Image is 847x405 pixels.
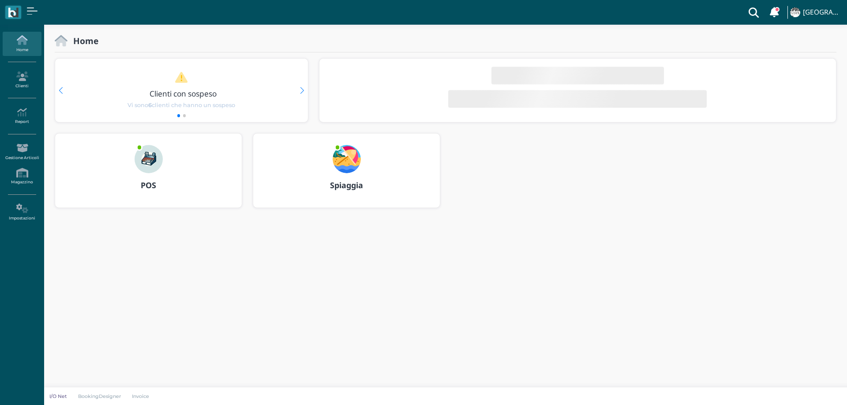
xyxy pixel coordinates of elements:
a: Home [3,32,41,56]
img: ... [333,145,361,173]
span: Vi sono clienti che hanno un sospeso [127,101,235,109]
a: Clienti con sospeso Vi sono6clienti che hanno un sospeso [72,71,291,109]
a: Report [3,104,41,128]
div: 1 / 2 [55,59,308,122]
div: Previous slide [59,87,63,94]
h2: Home [67,36,98,45]
img: logo [8,7,18,18]
img: ... [135,145,163,173]
h3: Clienti con sospeso [74,89,292,98]
a: ... Spiaggia [253,133,440,219]
a: Impostazioni [3,200,41,224]
b: POS [141,180,156,190]
div: Next slide [300,87,304,94]
a: Gestione Articoli [3,140,41,164]
a: Clienti [3,68,41,92]
a: Magazzino [3,164,41,189]
a: ... POS [55,133,242,219]
b: 6 [148,102,152,108]
a: ... [GEOGRAPHIC_DATA] [789,2,842,23]
b: Spiaggia [330,180,363,190]
img: ... [790,7,800,17]
iframe: Help widget launcher [784,378,840,398]
h4: [GEOGRAPHIC_DATA] [803,9,842,16]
